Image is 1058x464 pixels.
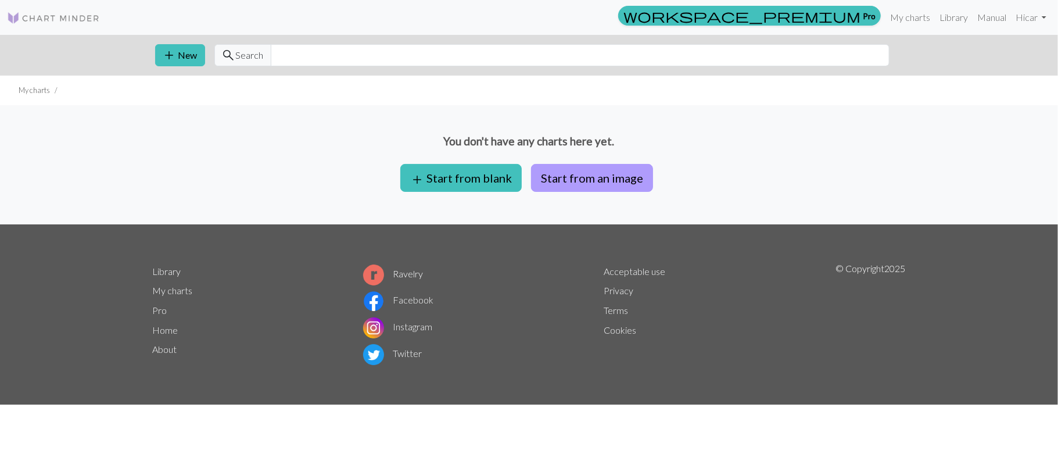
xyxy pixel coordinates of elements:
[7,11,100,25] img: Logo
[153,266,181,277] a: Library
[623,8,860,24] span: workspace_premium
[363,321,433,332] a: Instagram
[363,294,434,305] a: Facebook
[410,172,424,188] span: add
[526,171,658,182] a: Start from an image
[363,268,424,279] a: Ravelry
[163,47,177,63] span: add
[400,164,522,192] button: Start from blank
[222,47,236,63] span: search
[836,262,906,367] p: © Copyright 2025
[935,6,973,29] a: Library
[363,265,384,285] img: Ravelry logo
[153,285,193,296] a: My charts
[155,44,205,66] button: New
[885,6,935,29] a: My charts
[1011,6,1051,29] a: Hicar
[531,164,653,192] button: Start from an image
[363,291,384,312] img: Facebook logo
[363,348,422,359] a: Twitter
[153,344,177,355] a: About
[604,285,634,296] a: Privacy
[153,305,167,316] a: Pro
[19,85,50,96] li: My charts
[363,344,384,365] img: Twitter logo
[236,48,264,62] span: Search
[973,6,1011,29] a: Manual
[604,324,637,335] a: Cookies
[618,6,881,26] a: Pro
[363,317,384,338] img: Instagram logo
[604,266,666,277] a: Acceptable use
[604,305,629,316] a: Terms
[153,324,178,335] a: Home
